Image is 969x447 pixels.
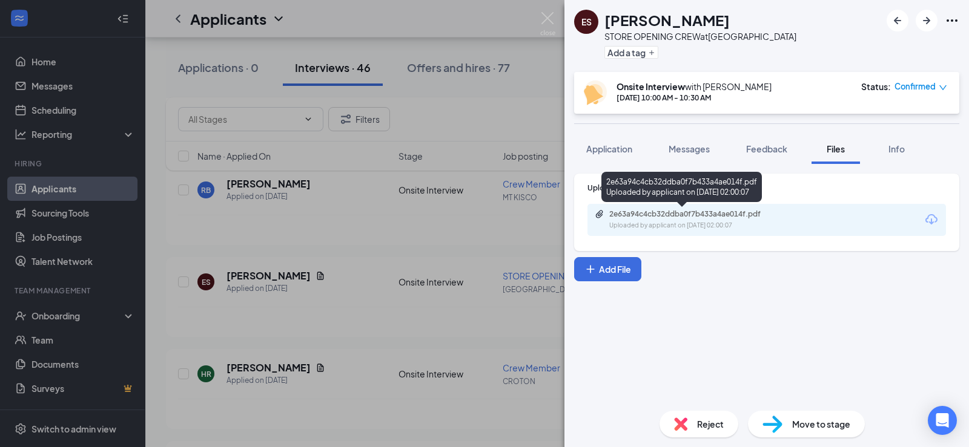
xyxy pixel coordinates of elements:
[697,417,724,431] span: Reject
[792,417,850,431] span: Move to stage
[604,10,730,30] h1: [PERSON_NAME]
[895,80,936,93] span: Confirmed
[924,212,939,227] svg: Download
[584,263,597,275] svg: Plus
[609,209,779,219] div: 2e63a94c4cb32ddba0f7b433a4ae014f.pdf
[890,13,905,28] svg: ArrowLeftNew
[595,209,791,230] a: Paperclip2e63a94c4cb32ddba0f7b433a4ae014f.pdfUploaded by applicant on [DATE] 02:00:07
[604,46,658,59] button: PlusAdd a tag
[604,30,796,42] div: STORE OPENING CREW at [GEOGRAPHIC_DATA]
[669,143,710,154] span: Messages
[617,81,685,92] b: Onsite Interview
[586,143,632,154] span: Application
[609,221,791,230] div: Uploaded by applicant on [DATE] 02:00:07
[617,93,772,103] div: [DATE] 10:00 AM - 10:30 AM
[617,80,772,93] div: with [PERSON_NAME]
[916,10,938,31] button: ArrowRight
[595,209,604,219] svg: Paperclip
[601,172,762,202] div: 2e63a94c4cb32ddba0f7b433a4ae014f.pdf Uploaded by applicant on [DATE] 02:00:07
[587,183,946,193] div: Upload Resume
[574,257,641,281] button: Add FilePlus
[648,49,655,56] svg: Plus
[945,13,959,28] svg: Ellipses
[928,406,957,435] div: Open Intercom Messenger
[887,10,908,31] button: ArrowLeftNew
[888,143,905,154] span: Info
[581,16,592,28] div: ES
[827,143,845,154] span: Files
[919,13,934,28] svg: ArrowRight
[861,80,891,93] div: Status :
[939,83,947,92] span: down
[746,143,787,154] span: Feedback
